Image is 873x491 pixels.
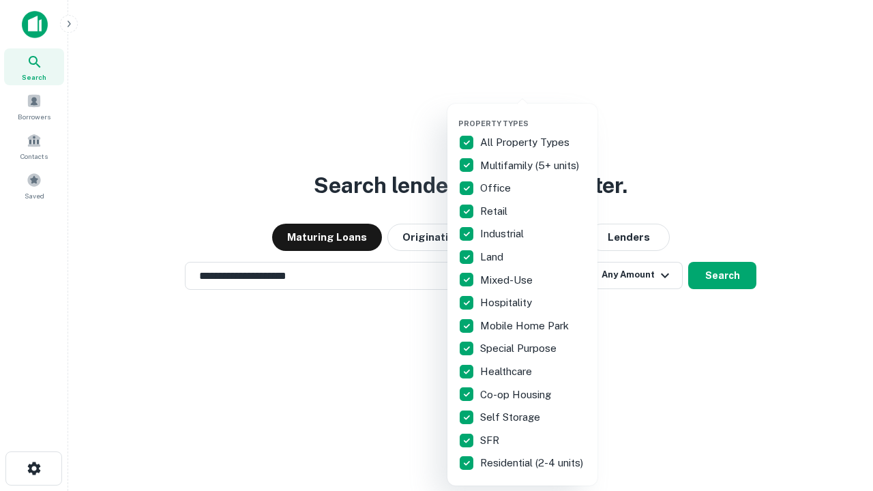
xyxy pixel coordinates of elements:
p: Special Purpose [480,340,559,357]
iframe: Chat Widget [805,382,873,447]
span: Property Types [458,119,529,128]
p: Residential (2-4 units) [480,455,586,471]
p: Mobile Home Park [480,318,572,334]
p: Self Storage [480,409,543,426]
p: Land [480,249,506,265]
p: Industrial [480,226,527,242]
p: Healthcare [480,363,535,380]
p: Mixed-Use [480,272,535,288]
p: Multifamily (5+ units) [480,158,582,174]
p: SFR [480,432,502,449]
p: Retail [480,203,510,220]
p: Hospitality [480,295,535,311]
p: Office [480,180,514,196]
p: Co-op Housing [480,387,554,403]
p: All Property Types [480,134,572,151]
